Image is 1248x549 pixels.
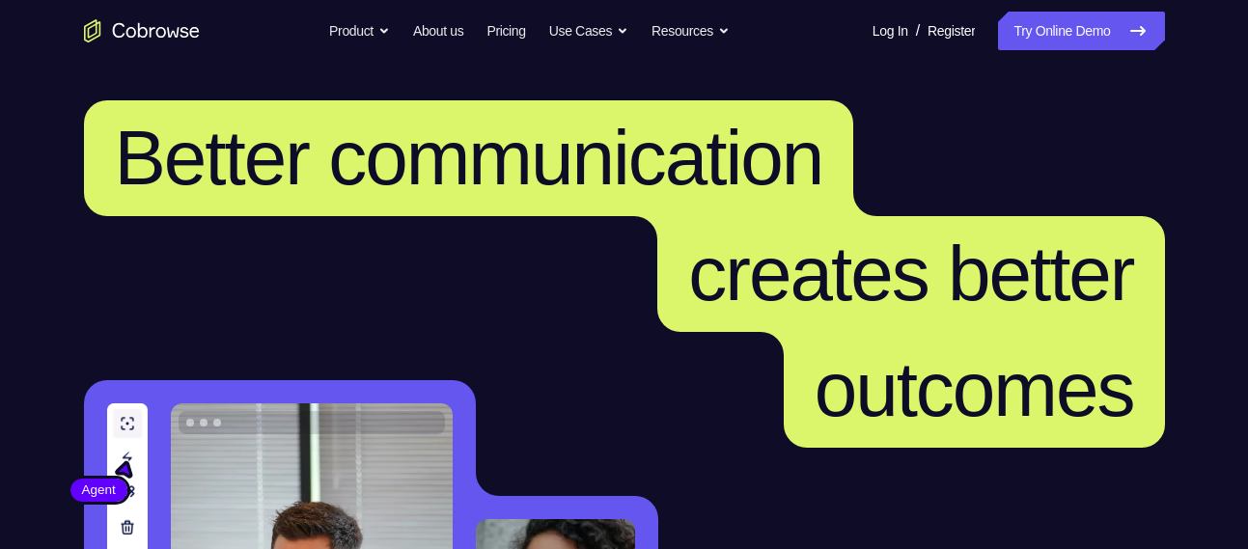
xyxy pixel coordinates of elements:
a: Pricing [486,12,525,50]
span: / [916,19,920,42]
span: creates better [688,231,1133,316]
span: Agent [70,480,127,500]
a: Log In [873,12,908,50]
a: Go to the home page [84,19,200,42]
a: Register [928,12,975,50]
button: Resources [652,12,730,50]
span: outcomes [815,346,1134,432]
a: Try Online Demo [998,12,1164,50]
a: About us [413,12,463,50]
span: Better communication [115,115,823,201]
button: Use Cases [549,12,628,50]
button: Product [329,12,390,50]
